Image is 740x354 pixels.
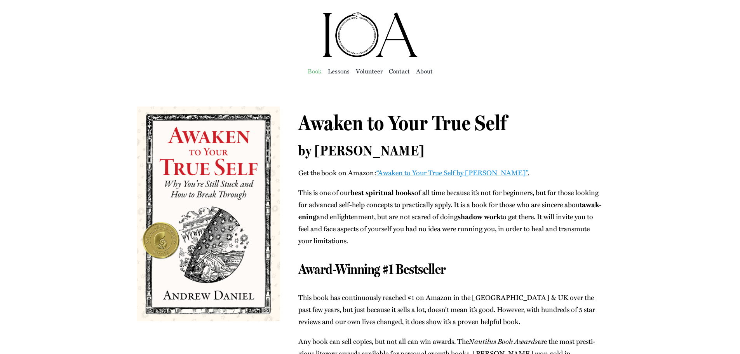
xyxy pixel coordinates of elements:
a: Book [308,66,322,77]
span: Awaken to Your True Self [298,110,507,135]
a: About [416,66,433,77]
b: awak­en­ing [298,199,601,221]
i: Nau­tilus Book Awards [469,336,538,346]
img: awaken-to-your-true-self-andrew-daniel-cover-gold-nautilus-book-award-25 [137,106,280,321]
span: Award-Winning #1 Bestseller [298,261,446,277]
a: Vol­un­teer [356,66,383,77]
p: Get the book on Ama­zon: . [298,167,603,179]
p: This book has con­tin­u­ous­ly reached #1 on Ama­zon in the [GEOGRAPHIC_DATA] & UK over the past ... [298,291,603,328]
a: ioa-logo [322,10,419,20]
a: Lessons [328,66,350,77]
b: best spir­i­tu­al books [350,187,414,197]
span: by [PERSON_NAME] [298,142,424,159]
a: “Awak­en to Your True Self by [PERSON_NAME]” [376,167,528,178]
img: Institute of Awakening [322,12,419,58]
a: Con­tact [389,66,410,77]
nav: Main [137,58,603,83]
b: shad­ow work [458,211,500,221]
p: This is one of our of all time because it’s not for begin­ners, but for those look­ing for advanc... [298,187,603,247]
